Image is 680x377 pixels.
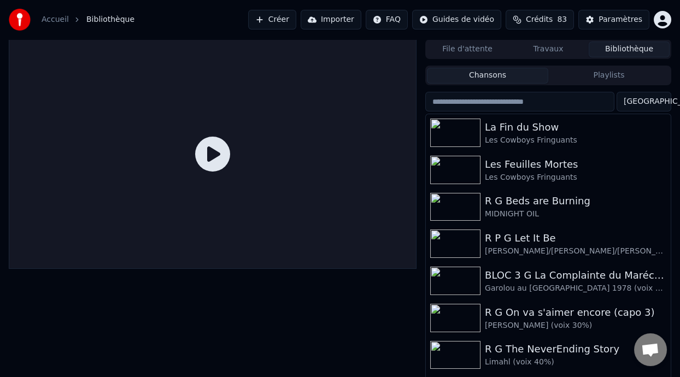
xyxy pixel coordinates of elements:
div: Les Cowboys Fringuants [485,135,666,146]
button: File d'attente [427,42,508,57]
span: Bibliothèque [86,14,134,25]
nav: breadcrumb [42,14,134,25]
div: R G The NeverEnding Story [485,341,666,357]
a: Ouvrir le chat [634,333,667,366]
div: Garolou au [GEOGRAPHIC_DATA] 1978 (voix 40%) [485,283,666,294]
button: Paramètres [578,10,649,30]
button: Créer [248,10,296,30]
div: R G On va s'aimer encore (capo 3) [485,305,666,320]
div: Les Feuilles Mortes [485,157,666,172]
span: Crédits [526,14,553,25]
div: R P G Let It Be [485,231,666,246]
div: La Fin du Show [485,120,666,135]
div: Limahl (voix 40%) [485,357,666,368]
button: Guides de vidéo [412,10,501,30]
button: Bibliothèque [589,42,670,57]
div: R G Beds are Burning [485,193,666,209]
a: Accueil [42,14,69,25]
div: Paramètres [599,14,642,25]
div: [PERSON_NAME] (voix 30%) [485,320,666,331]
div: MIDNIGHT OIL [485,209,666,220]
button: Chansons [427,68,548,84]
img: youka [9,9,31,31]
button: Travaux [508,42,589,57]
div: BLOC 3 G La Complainte du Maréchal [PERSON_NAME] [485,268,666,283]
button: FAQ [366,10,408,30]
span: 83 [557,14,567,25]
button: Crédits83 [506,10,574,30]
button: Importer [301,10,361,30]
button: Playlists [548,68,670,84]
div: [PERSON_NAME]/[PERSON_NAME]/[PERSON_NAME] THE BEATLES (voix 20%) [485,246,666,257]
div: Les Cowboys Fringuants [485,172,666,183]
